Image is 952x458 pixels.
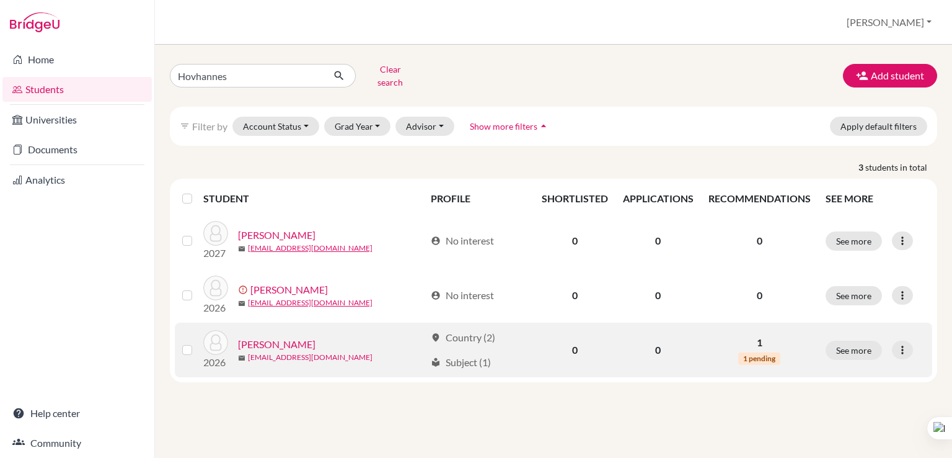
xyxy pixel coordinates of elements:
button: Grad Year [324,117,391,136]
span: error_outline [238,285,250,295]
button: [PERSON_NAME] [841,11,937,34]
span: students in total [865,161,937,174]
td: 0 [534,268,615,323]
input: Find student by name... [170,64,324,88]
button: Apply default filters [830,117,927,136]
button: Clear search [356,60,425,92]
a: Help center [2,401,152,426]
button: See more [826,286,882,305]
div: No interest [431,233,494,248]
p: 0 [708,233,811,248]
span: mail [238,245,245,253]
button: Advisor [395,117,454,136]
p: 2026 [203,355,228,370]
a: Home [2,47,152,72]
button: See more [826,231,882,251]
span: Show more filters [470,121,537,132]
span: local_library [431,357,441,367]
a: Documents [2,137,152,162]
span: mail [238,354,245,362]
p: 2026 [203,300,228,315]
td: 0 [534,323,615,377]
th: SHORTLISTED [534,184,615,213]
th: RECOMMENDATIONS [701,184,818,213]
th: PROFILE [423,184,534,213]
p: 2027 [203,246,228,261]
img: Soghoyan, Hovhannes [203,330,228,355]
span: account_circle [431,236,441,246]
span: 1 pending [738,352,780,365]
span: location_on [431,333,441,343]
a: Community [2,431,152,456]
td: 0 [615,268,701,323]
span: account_circle [431,290,441,300]
span: mail [238,300,245,307]
div: Country (2) [431,330,495,345]
button: Show more filtersarrow_drop_up [459,117,560,136]
strong: 3 [858,161,865,174]
a: [EMAIL_ADDRESS][DOMAIN_NAME] [248,352,372,363]
img: Dalakyan, Hovhannes [203,221,228,246]
p: 1 [708,335,811,350]
th: SEE MORE [818,184,932,213]
a: [PERSON_NAME] [238,337,315,352]
a: [EMAIL_ADDRESS][DOMAIN_NAME] [248,297,372,308]
th: STUDENT [203,184,423,213]
a: [EMAIL_ADDRESS][DOMAIN_NAME] [248,243,372,254]
div: Subject (1) [431,355,491,370]
th: APPLICATIONS [615,184,701,213]
a: [PERSON_NAME] [250,282,328,297]
a: Students [2,77,152,102]
a: [PERSON_NAME] [238,228,315,243]
td: 0 [615,213,701,268]
a: Universities [2,107,152,132]
a: Analytics [2,168,152,192]
p: 0 [708,288,811,303]
i: filter_list [180,121,190,131]
img: Bridge-U [10,12,59,32]
button: Account Status [232,117,319,136]
i: arrow_drop_up [537,120,550,132]
button: See more [826,341,882,360]
td: 0 [534,213,615,268]
div: No interest [431,288,494,303]
button: Add student [843,64,937,88]
img: Manukyan, Hovhannes [203,276,228,300]
td: 0 [615,323,701,377]
span: Filter by [192,120,227,132]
